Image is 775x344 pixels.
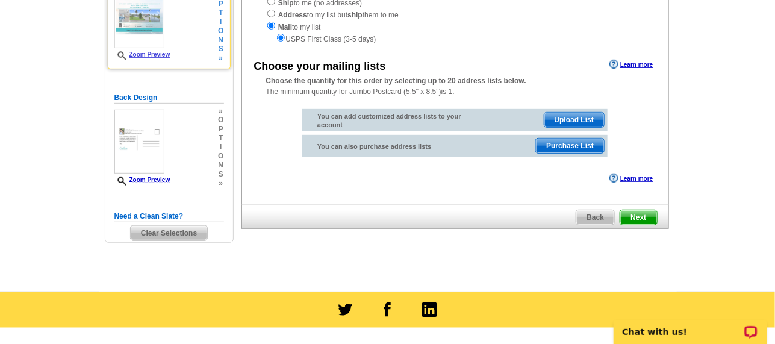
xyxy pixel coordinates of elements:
span: p [218,125,223,134]
span: n [218,36,223,45]
span: i [218,143,223,152]
span: Upload List [544,113,604,127]
span: Purchase List [536,139,604,153]
span: o [218,27,223,36]
span: n [218,161,223,170]
a: Back [576,210,615,225]
span: i [218,17,223,27]
span: s [218,170,223,179]
strong: Mail [278,23,292,31]
span: Back [576,210,614,225]
a: Learn more [609,60,653,69]
iframe: LiveChat chat widget [606,306,775,344]
strong: Address [278,11,307,19]
div: Choose your mailing lists [254,58,386,75]
span: » [218,107,223,116]
a: Learn more [609,174,653,183]
span: t [218,134,223,143]
h5: Back Design [114,92,224,104]
span: s [218,45,223,54]
strong: Choose the quantity for this order by selecting up to 20 address lists below. [266,77,526,85]
span: Clear Selections [131,226,207,240]
div: The minimum quantity for Jumbo Postcard (5.5" x 8.5")is 1. [242,75,668,97]
div: You can add customized address lists to your account [302,109,476,132]
span: Next [620,210,656,225]
span: t [218,8,223,17]
span: » [218,179,223,188]
a: Zoom Preview [114,51,170,58]
div: USPS First Class (3-5 days) [266,33,644,45]
div: You can also purchase address lists [302,135,476,154]
strong: ship [347,11,363,19]
a: Zoom Preview [114,177,170,183]
span: o [218,116,223,125]
img: small-thumb.jpg [114,110,164,174]
h5: Need a Clean Slate? [114,211,224,222]
span: o [218,152,223,161]
span: » [218,54,223,63]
